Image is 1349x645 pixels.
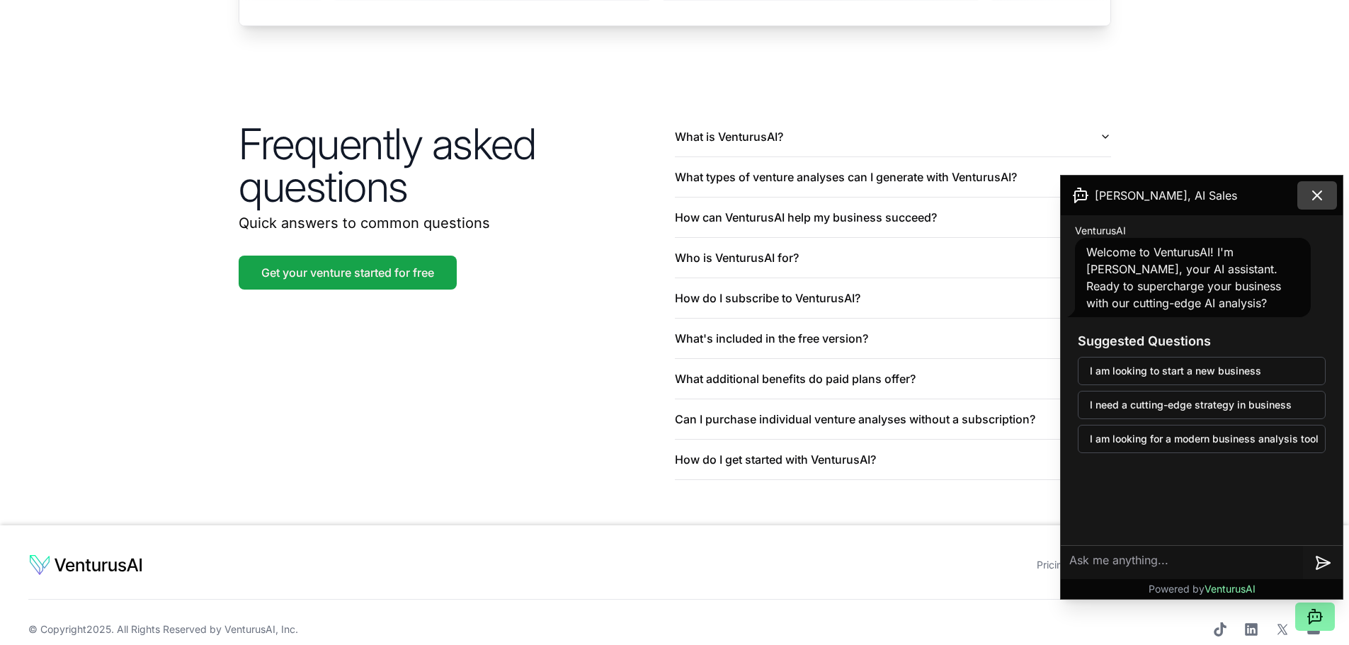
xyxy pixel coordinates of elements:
p: Powered by [1149,582,1256,596]
a: Pricing [1037,559,1069,571]
span: [PERSON_NAME], AI Sales [1095,187,1237,204]
img: logo [28,554,143,576]
span: VenturusAI [1075,224,1126,238]
button: Who is VenturusAI for? [675,238,1111,278]
button: What is VenturusAI? [675,117,1111,156]
button: I am looking for a modern business analysis tool [1078,425,1326,453]
button: How can VenturusAI help my business succeed? [675,198,1111,237]
button: How do I subscribe to VenturusAI? [675,278,1111,318]
button: Can I purchase individual venture analyses without a subscription? [675,399,1111,439]
span: © Copyright 2025 . All Rights Reserved by . [28,622,298,637]
button: I am looking to start a new business [1078,357,1326,385]
a: Get your venture started for free [239,256,457,290]
a: VenturusAI, Inc [224,623,295,635]
h2: Frequently asked questions [239,122,675,207]
button: What additional benefits do paid plans offer? [675,359,1111,399]
button: What's included in the free version? [675,319,1111,358]
button: What types of venture analyses can I generate with VenturusAI? [675,157,1111,197]
span: VenturusAI [1205,583,1256,595]
button: I need a cutting-edge strategy in business [1078,391,1326,419]
button: How do I get started with VenturusAI? [675,440,1111,479]
h3: Suggested Questions [1078,331,1326,351]
p: Quick answers to common questions [239,213,675,233]
span: Welcome to VenturusAI! I'm [PERSON_NAME], your AI assistant. Ready to supercharge your business w... [1086,245,1281,310]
